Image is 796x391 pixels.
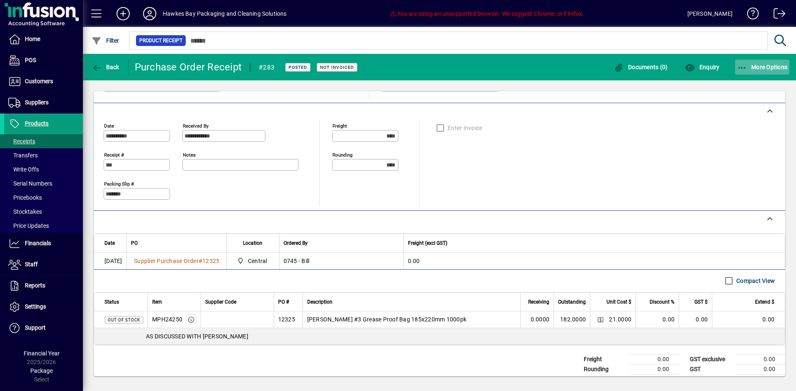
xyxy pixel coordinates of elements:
[741,2,759,29] a: Knowledge Base
[25,240,51,246] span: Financials
[712,311,785,328] td: 0.00
[25,324,46,331] span: Support
[243,239,262,248] span: Location
[687,7,733,20] div: [PERSON_NAME]
[284,239,399,248] div: Ordered By
[4,254,83,275] a: Staff
[683,60,721,75] button: Enquiry
[580,354,629,364] td: Freight
[30,367,53,374] span: Package
[104,239,115,248] span: Date
[408,239,775,248] div: Freight (excl GST)
[320,65,354,70] span: Not Invoiced
[104,152,124,157] mat-label: Receipt #
[553,311,590,328] td: 182.0000
[735,354,785,364] td: 0.00
[650,297,675,307] span: Discount %
[163,7,287,20] div: Hawkes Bay Packaging and Cleaning Solutions
[4,50,83,71] a: POS
[685,64,719,70] span: Enquiry
[607,297,631,307] span: Unit Cost $
[259,61,274,74] div: #283
[531,315,550,323] span: 0.0000
[4,297,83,317] a: Settings
[284,239,308,248] span: Ordered By
[90,33,121,48] button: Filter
[131,256,222,265] a: Supplier Purchase Order#12325
[636,311,679,328] td: 0.00
[694,297,708,307] span: GST $
[8,208,42,215] span: Stocktakes
[8,180,52,187] span: Serial Numbers
[735,277,775,285] label: Compact View
[235,256,270,266] span: Central
[4,205,83,219] a: Stocktakes
[408,239,447,248] span: Freight (excl GST)
[755,297,774,307] span: Extend $
[94,332,785,340] div: AS DISCUSSED WITH [PERSON_NAME]
[205,297,236,307] span: Supplier Code
[332,123,347,128] mat-label: Freight
[139,36,182,45] span: Product Receipt
[104,181,134,186] mat-label: Packing Slip #
[104,297,119,307] span: Status
[248,257,267,265] span: Central
[8,138,35,145] span: Receipts
[136,6,163,21] button: Profile
[735,60,790,75] button: More Options
[679,311,712,328] td: 0.00
[735,364,785,374] td: 0.00
[25,120,49,127] span: Products
[183,123,209,128] mat-label: Received by
[307,297,332,307] span: Description
[92,37,119,44] span: Filter
[767,2,786,29] a: Logout
[104,123,114,128] mat-label: Date
[202,258,219,264] span: 12325
[614,64,668,70] span: Documents (0)
[735,374,785,384] td: 0.00
[528,297,549,307] span: Receiving
[25,36,40,42] span: Home
[8,152,38,159] span: Transfers
[580,364,629,374] td: Rounding
[4,176,83,191] a: Serial Numbers
[612,60,670,75] button: Documents (0)
[92,64,119,70] span: Back
[274,311,303,328] td: 12325
[4,233,83,254] a: Financials
[152,297,162,307] span: Item
[131,239,222,248] div: PO
[83,60,129,75] app-page-header-button: Back
[25,282,45,289] span: Reports
[90,60,121,75] button: Back
[4,219,83,233] a: Price Updates
[25,261,38,268] span: Staff
[279,253,403,269] td: 0745 - Bill
[25,303,46,310] span: Settings
[4,162,83,176] a: Write Offs
[686,374,735,384] td: GST inclusive
[8,222,49,229] span: Price Updates
[135,60,242,74] div: Purchase Order Receipt
[25,78,53,84] span: Customers
[289,65,307,70] span: Posted
[4,134,83,148] a: Receipts
[686,354,735,364] td: GST exclusive
[94,253,126,269] td: [DATE]
[4,275,83,296] a: Reports
[4,29,83,50] a: Home
[595,314,606,325] button: Change Price Levels
[108,318,140,322] span: Out of Stock
[4,71,83,92] a: Customers
[4,92,83,113] a: Suppliers
[110,6,136,21] button: Add
[558,297,586,307] span: Outstanding
[278,297,289,307] span: PO #
[390,10,584,17] span: You are using an unsupported browser. We suggest Chrome, or Firefox.
[24,350,60,357] span: Financial Year
[131,239,138,248] span: PO
[183,152,196,157] mat-label: Notes
[332,152,352,157] mat-label: Rounding
[25,57,36,63] span: POS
